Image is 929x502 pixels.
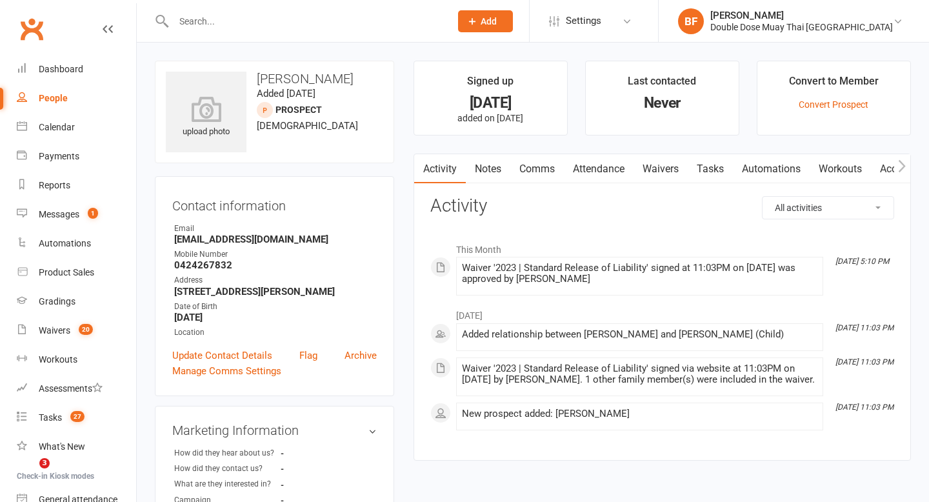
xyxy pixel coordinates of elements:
a: Automations [733,154,810,184]
span: 20 [79,324,93,335]
a: Clubworx [15,13,48,45]
strong: [EMAIL_ADDRESS][DOMAIN_NAME] [174,234,377,245]
a: Activity [414,154,466,184]
i: [DATE] 11:03 PM [835,357,894,366]
div: Calendar [39,122,75,132]
div: Address [174,274,377,286]
div: New prospect added: [PERSON_NAME] [462,408,817,419]
input: Search... [170,12,441,30]
a: Reports [17,171,136,200]
div: Double Dose Muay Thai [GEOGRAPHIC_DATA] [710,21,893,33]
div: Waiver '2023 | Standard Release of Liability' signed via website at 11:03PM on [DATE] by [PERSON_... [462,363,817,385]
a: Gradings [17,287,136,316]
i: [DATE] 11:03 PM [835,403,894,412]
li: This Month [430,236,894,257]
a: Payments [17,142,136,171]
a: Product Sales [17,258,136,287]
div: Signed up [467,73,514,96]
div: Payments [39,151,79,161]
a: Dashboard [17,55,136,84]
div: BF [678,8,704,34]
a: People [17,84,136,113]
div: Reports [39,180,70,190]
div: Never [597,96,727,110]
a: Archive [345,348,377,363]
div: What's New [39,441,85,452]
div: Location [174,326,377,339]
strong: - [281,464,355,474]
a: Tasks [688,154,733,184]
p: added on [DATE] [426,113,555,123]
div: Assessments [39,383,103,394]
div: Waiver '2023 | Standard Release of Liability' signed at 11:03PM on [DATE] was approved by [PERSON... [462,263,817,285]
div: Waivers [39,325,70,336]
div: Messages [39,209,79,219]
div: Gradings [39,296,75,306]
h3: Activity [430,196,894,216]
strong: [STREET_ADDRESS][PERSON_NAME] [174,286,377,297]
a: Messages 1 [17,200,136,229]
div: Automations [39,238,91,248]
div: Mobile Number [174,248,377,261]
div: People [39,93,68,103]
li: [DATE] [430,302,894,323]
a: Tasks 27 [17,403,136,432]
a: Waivers 20 [17,316,136,345]
a: Attendance [564,154,634,184]
h3: Marketing Information [172,423,377,437]
a: Update Contact Details [172,348,272,363]
div: upload photo [166,96,246,139]
div: Product Sales [39,267,94,277]
div: Convert to Member [789,73,879,96]
h3: [PERSON_NAME] [166,72,383,86]
a: Workouts [17,345,136,374]
i: [DATE] 11:03 PM [835,323,894,332]
strong: - [281,480,355,490]
a: Flag [299,348,317,363]
div: Email [174,223,377,235]
i: [DATE] 5:10 PM [835,257,889,266]
span: 27 [70,411,85,422]
strong: - [281,448,355,458]
span: 1 [88,208,98,219]
div: What are they interested in? [174,478,281,490]
strong: [DATE] [174,312,377,323]
time: Added [DATE] [257,88,315,99]
button: Add [458,10,513,32]
a: Waivers [634,154,688,184]
a: Workouts [810,154,871,184]
div: Tasks [39,412,62,423]
a: Assessments [17,374,136,403]
span: Settings [566,6,601,35]
span: 3 [39,458,50,468]
iframe: Intercom live chat [13,458,44,489]
div: Added relationship between [PERSON_NAME] and [PERSON_NAME] (Child) [462,329,817,340]
div: How did they contact us? [174,463,281,475]
span: [DEMOGRAPHIC_DATA] [257,120,358,132]
div: Last contacted [628,73,696,96]
a: Manage Comms Settings [172,363,281,379]
div: [PERSON_NAME] [710,10,893,21]
a: Automations [17,229,136,258]
h3: Contact information [172,194,377,213]
a: Convert Prospect [799,99,868,110]
div: Dashboard [39,64,83,74]
span: Add [481,16,497,26]
div: How did they hear about us? [174,447,281,459]
a: What's New [17,432,136,461]
a: Notes [466,154,510,184]
a: Calendar [17,113,136,142]
a: Comms [510,154,564,184]
strong: 0424267832 [174,259,377,271]
div: Workouts [39,354,77,365]
div: Date of Birth [174,301,377,313]
div: [DATE] [426,96,555,110]
snap: prospect [275,105,322,115]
